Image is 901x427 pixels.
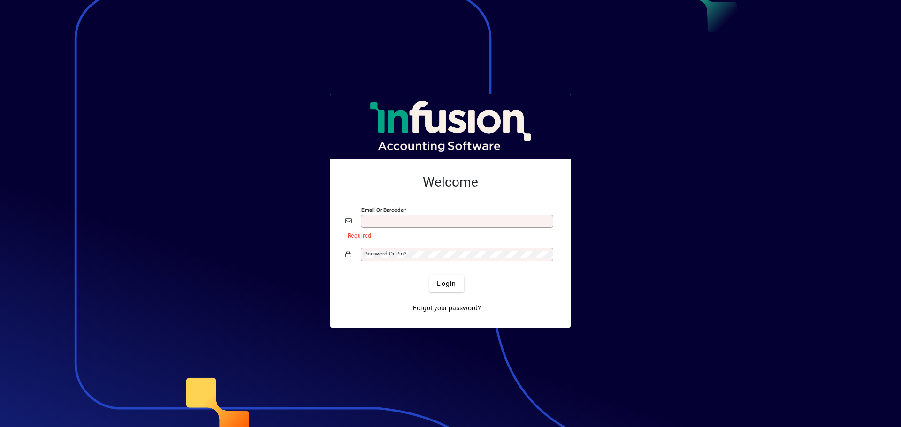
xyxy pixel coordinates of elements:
[429,275,464,292] button: Login
[345,174,556,190] h2: Welcome
[363,250,404,257] mat-label: Password or Pin
[437,279,456,289] span: Login
[409,300,485,316] a: Forgot your password?
[361,207,404,213] mat-label: Email or Barcode
[413,303,481,313] span: Forgot your password?
[348,230,548,240] mat-error: Required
